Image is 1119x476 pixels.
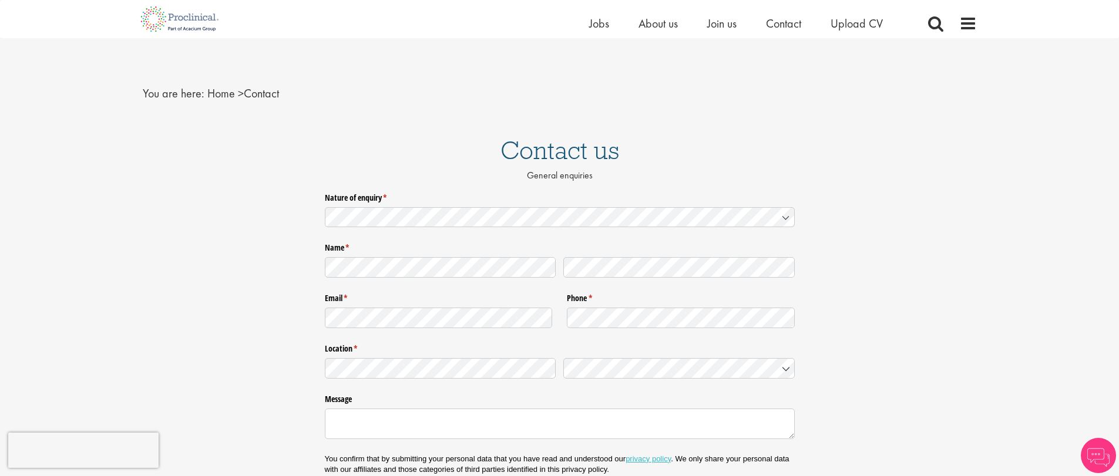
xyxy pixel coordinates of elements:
input: Country [563,358,795,379]
input: First [325,257,556,278]
span: Contact [207,86,279,101]
iframe: reCAPTCHA [8,433,159,468]
span: > [238,86,244,101]
label: Nature of enquiry [325,188,795,203]
a: About us [639,16,678,31]
a: breadcrumb link to Home [207,86,235,101]
label: Email [325,289,553,304]
input: Last [563,257,795,278]
label: Phone [567,289,795,304]
a: Jobs [589,16,609,31]
span: You are here: [143,86,204,101]
a: Upload CV [831,16,883,31]
input: State / Province / Region [325,358,556,379]
p: You confirm that by submitting your personal data that you have read and understood our . We only... [325,454,795,475]
a: Contact [766,16,801,31]
legend: Location [325,339,795,355]
label: Message [325,390,795,405]
a: Join us [707,16,737,31]
legend: Name [325,238,795,254]
a: privacy policy [626,454,671,463]
img: Chatbot [1081,438,1116,473]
